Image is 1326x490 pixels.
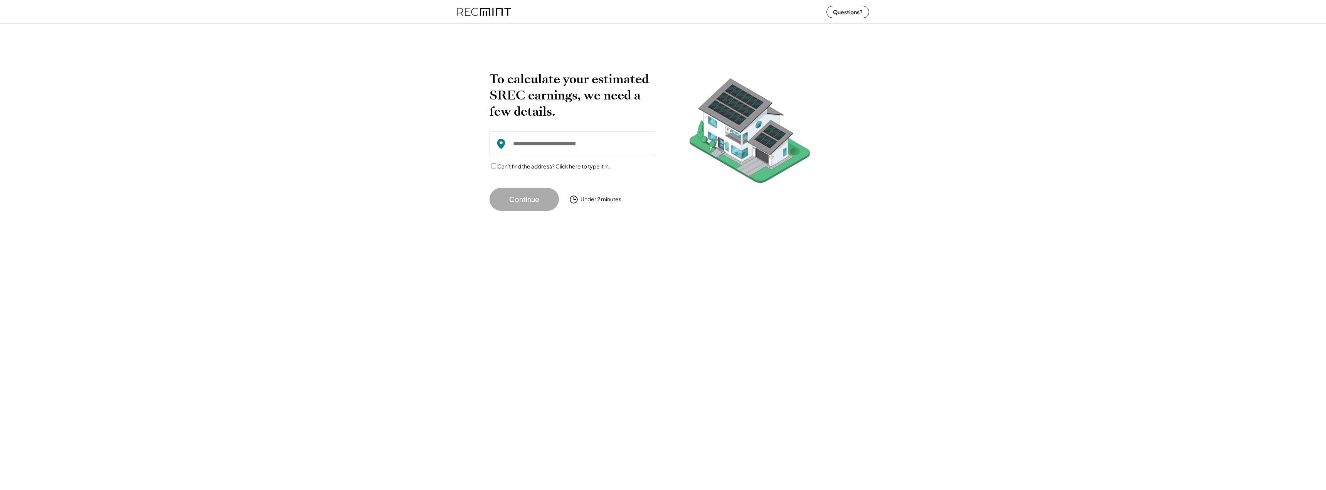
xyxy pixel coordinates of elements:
[457,2,511,22] img: recmint-logotype%403x%20%281%29.jpeg
[490,71,655,120] h2: To calculate your estimated SREC earnings, we need a few details.
[581,195,621,203] div: Under 2 minutes
[826,6,869,18] button: Questions?
[675,71,825,195] img: RecMintArtboard%207.png
[497,163,610,170] label: Can't find the address? Click here to type it in.
[490,188,559,211] button: Continue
